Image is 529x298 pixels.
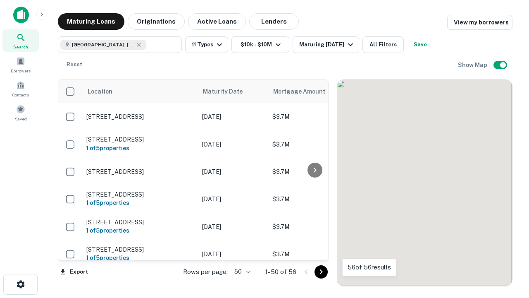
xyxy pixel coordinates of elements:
[315,265,328,279] button: Go to next page
[2,101,39,124] a: Saved
[86,144,194,153] h6: 1 of 5 properties
[272,250,355,259] p: $3.7M
[265,267,296,277] p: 1–50 of 56
[86,198,194,207] h6: 1 of 5 properties
[348,262,391,272] p: 56 of 56 results
[72,41,134,48] span: [GEOGRAPHIC_DATA], [GEOGRAPHIC_DATA]
[13,7,29,23] img: capitalize-icon.png
[272,140,355,149] p: $3.7M
[2,29,39,52] a: Search
[488,205,529,245] iframe: Chat Widget
[272,112,355,121] p: $3.7M
[58,13,124,30] button: Maturing Loans
[86,136,194,143] p: [STREET_ADDRESS]
[11,67,31,74] span: Borrowers
[128,13,185,30] button: Originations
[202,140,264,149] p: [DATE]
[86,113,194,120] p: [STREET_ADDRESS]
[12,91,29,98] span: Contacts
[293,36,359,53] button: Maturing [DATE]
[13,43,28,50] span: Search
[447,15,512,30] a: View my borrowers
[188,13,246,30] button: Active Loans
[337,80,512,286] div: 0 0
[299,40,355,50] div: Maturing [DATE]
[198,80,268,103] th: Maturity Date
[272,222,355,231] p: $3.7M
[2,77,39,100] a: Contacts
[86,219,194,226] p: [STREET_ADDRESS]
[2,53,39,76] a: Borrowers
[86,226,194,235] h6: 1 of 5 properties
[86,191,194,198] p: [STREET_ADDRESS]
[407,36,434,53] button: Save your search to get updates of matches that match your search criteria.
[249,13,299,30] button: Lenders
[15,115,27,122] span: Saved
[272,167,355,176] p: $3.7M
[185,36,228,53] button: 11 Types
[272,195,355,204] p: $3.7M
[86,253,194,262] h6: 1 of 5 properties
[268,80,359,103] th: Mortgage Amount
[231,266,252,278] div: 50
[202,250,264,259] p: [DATE]
[231,36,289,53] button: $10k - $10M
[203,87,253,96] span: Maturity Date
[202,195,264,204] p: [DATE]
[87,87,112,96] span: Location
[86,246,194,253] p: [STREET_ADDRESS]
[202,167,264,176] p: [DATE]
[58,266,90,278] button: Export
[362,36,404,53] button: All Filters
[82,80,198,103] th: Location
[458,60,488,70] h6: Show Map
[61,56,88,73] button: Reset
[183,267,228,277] p: Rows per page:
[273,87,336,96] span: Mortgage Amount
[86,168,194,175] p: [STREET_ADDRESS]
[202,112,264,121] p: [DATE]
[202,222,264,231] p: [DATE]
